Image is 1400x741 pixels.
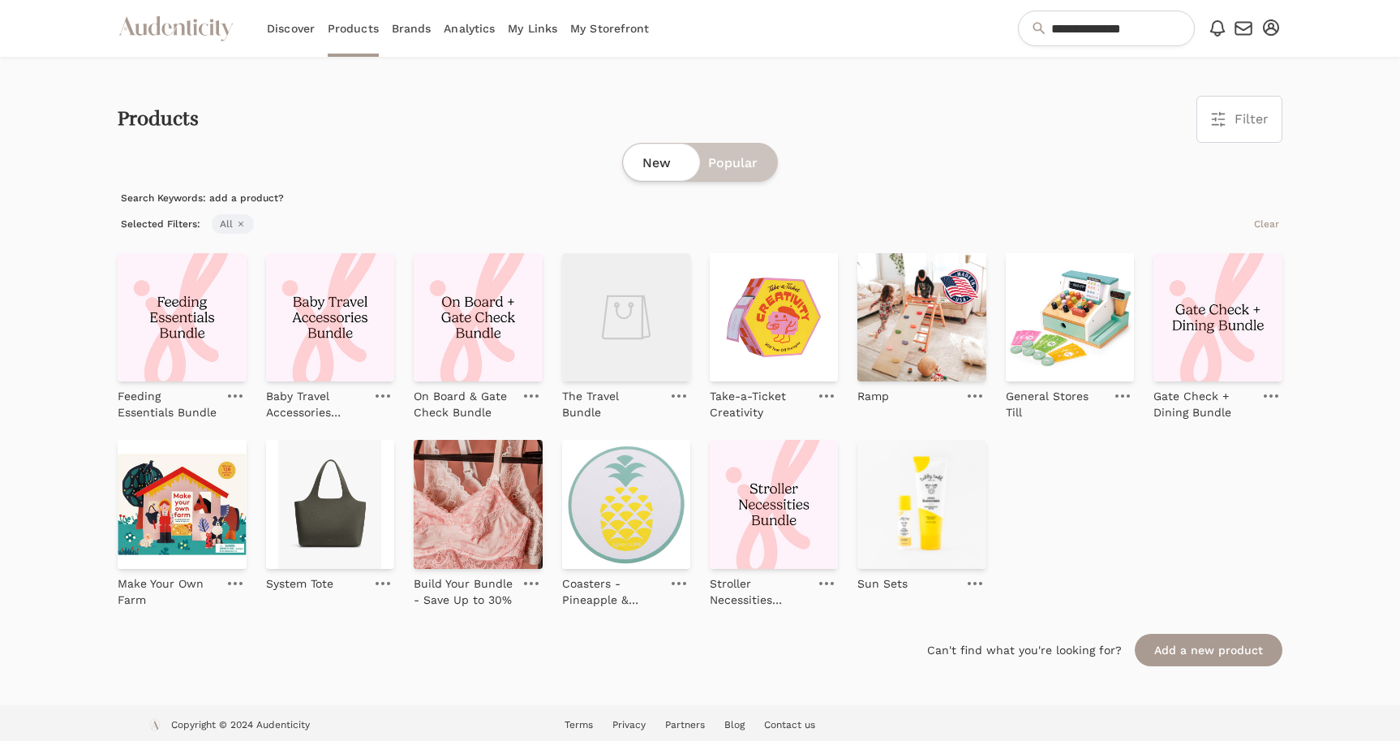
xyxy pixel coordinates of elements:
p: On Board & Gate Check Bundle [414,388,513,420]
a: Add a new product [1135,634,1282,666]
span: New [642,153,671,173]
p: Coasters - Pineapple & Watermelon [562,575,661,608]
img: Coasters - Pineapple & Watermelon [562,440,690,568]
p: System Tote [266,575,333,592]
p: The Travel Bundle [562,388,661,420]
img: Build Your Bundle - Save Up to 30% [414,440,542,568]
p: Ramp [857,388,889,404]
span: Filter [1235,110,1269,129]
a: Build Your Bundle - Save Up to 30% [414,569,513,608]
img: Make Your Own Farm [118,440,246,568]
a: Ramp [857,381,889,404]
img: Stroller Necessities Bundle [710,440,838,568]
a: On Board & Gate Check Bundle [414,381,513,420]
p: Build Your Bundle - Save Up to 30% [414,575,513,608]
a: Terms [565,719,593,730]
a: Feeding Essentials Bundle [118,381,217,420]
span: Can't find what you're looking for? [927,642,1122,658]
h2: Products [118,108,199,131]
span: Popular [708,153,758,173]
a: Coasters - Pineapple & Watermelon [562,569,661,608]
a: Baby Travel Accessories Bundle [266,381,365,420]
a: Partners [665,719,705,730]
img: System Tote [266,440,394,568]
a: System Tote [266,569,333,592]
img: Ramp [857,253,986,381]
button: Clear [1251,214,1282,234]
p: Make Your Own Farm [118,575,217,608]
p: Gate Check + Dining Bundle [1153,388,1252,420]
a: Sun Sets [857,569,908,592]
button: Filter [1197,97,1282,142]
img: Take-a-Ticket Creativity [710,253,838,381]
img: Baby Travel Accessories Bundle [266,253,394,381]
a: The Travel Bundle [562,381,661,420]
p: General Stores Till [1006,388,1105,420]
span: Selected Filters: [118,214,204,234]
span: All [212,214,254,234]
a: Gate Check + Dining Bundle [1153,381,1252,420]
p: Take-a-Ticket Creativity [710,388,809,420]
a: Privacy [612,719,646,730]
img: General Stores Till [1006,253,1134,381]
p: Copyright © 2024 Audenticity [171,718,310,735]
a: Make Your Own Farm [118,569,217,608]
a: Take-a-Ticket Creativity [710,381,809,420]
a: Contact us [764,719,815,730]
p: Search Keywords: add a product? [118,188,1282,208]
p: Stroller Necessities Bundle [710,575,809,608]
img: Sun Sets [857,440,986,568]
p: Baby Travel Accessories Bundle [266,388,365,420]
p: Feeding Essentials Bundle [118,388,217,420]
img: On Board & Gate Check Bundle [414,253,542,381]
img: The Travel Bundle [562,253,690,381]
a: Blog [724,719,745,730]
a: Stroller Necessities Bundle [710,569,809,608]
img: Feeding Essentials Bundle [118,253,246,381]
a: General Stores Till [1006,381,1105,420]
img: Gate Check + Dining Bundle [1153,253,1282,381]
p: Sun Sets [857,575,908,592]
